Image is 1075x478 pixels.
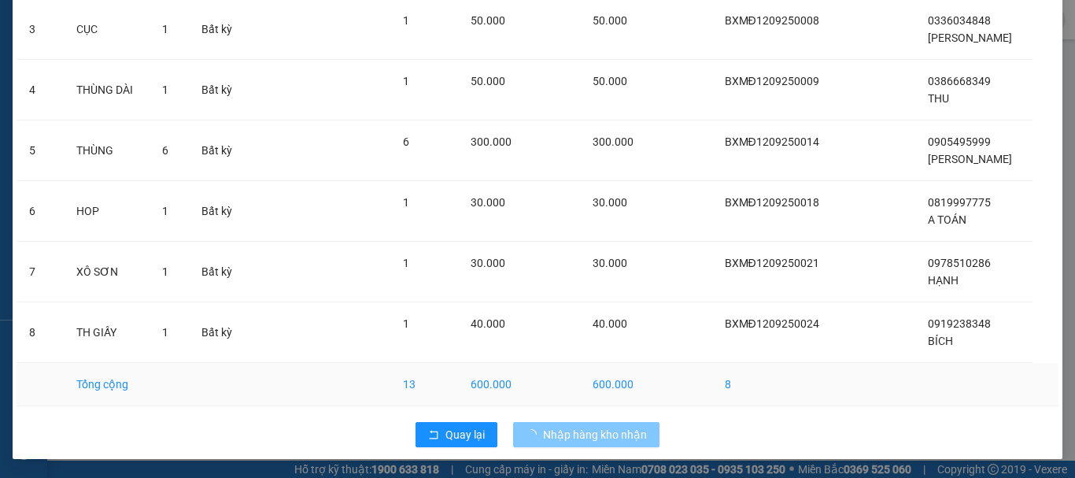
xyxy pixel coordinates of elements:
[725,135,819,148] span: BXMĐ1209250014
[403,75,409,87] span: 1
[593,317,627,330] span: 40.000
[162,265,168,278] span: 1
[725,317,819,330] span: BXMĐ1209250024
[928,92,949,105] span: THU
[526,429,543,440] span: loading
[471,135,512,148] span: 300.000
[928,335,953,347] span: BÍCH
[17,60,64,120] td: 4
[593,135,634,148] span: 300.000
[725,14,819,27] span: BXMĐ1209250008
[64,60,149,120] td: THÙNG DÀI
[64,242,149,302] td: XÔ SƠN
[928,135,991,148] span: 0905495999
[162,205,168,217] span: 1
[712,363,837,406] td: 8
[162,326,168,339] span: 1
[928,14,991,27] span: 0336034848
[593,14,627,27] span: 50.000
[17,120,64,181] td: 5
[189,60,247,120] td: Bất kỳ
[189,302,247,363] td: Bất kỳ
[403,317,409,330] span: 1
[162,83,168,96] span: 1
[189,181,247,242] td: Bất kỳ
[471,317,505,330] span: 40.000
[403,257,409,269] span: 1
[928,213,966,226] span: A TOÁN
[725,75,819,87] span: BXMĐ1209250009
[593,75,627,87] span: 50.000
[189,120,247,181] td: Bất kỳ
[428,429,439,442] span: rollback
[403,196,409,209] span: 1
[928,196,991,209] span: 0819997775
[162,23,168,35] span: 1
[64,120,149,181] td: THÙNG
[725,196,819,209] span: BXMĐ1209250018
[403,135,409,148] span: 6
[513,422,659,447] button: Nhập hàng kho nhận
[928,75,991,87] span: 0386668349
[471,257,505,269] span: 30.000
[725,257,819,269] span: BXMĐ1209250021
[580,363,648,406] td: 600.000
[471,14,505,27] span: 50.000
[928,257,991,269] span: 0978510286
[17,242,64,302] td: 7
[593,257,627,269] span: 30.000
[928,153,1012,165] span: [PERSON_NAME]
[928,31,1012,44] span: [PERSON_NAME]
[593,196,627,209] span: 30.000
[403,14,409,27] span: 1
[928,317,991,330] span: 0919238348
[189,242,247,302] td: Bất kỳ
[416,422,497,447] button: rollbackQuay lại
[928,274,959,287] span: HẠNH
[445,426,485,443] span: Quay lại
[458,363,539,406] td: 600.000
[17,181,64,242] td: 6
[64,181,149,242] td: HOP
[64,302,149,363] td: TH GIẤY
[471,196,505,209] span: 30.000
[64,363,149,406] td: Tổng cộng
[543,426,647,443] span: Nhập hàng kho nhận
[17,302,64,363] td: 8
[471,75,505,87] span: 50.000
[390,363,458,406] td: 13
[162,144,168,157] span: 6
